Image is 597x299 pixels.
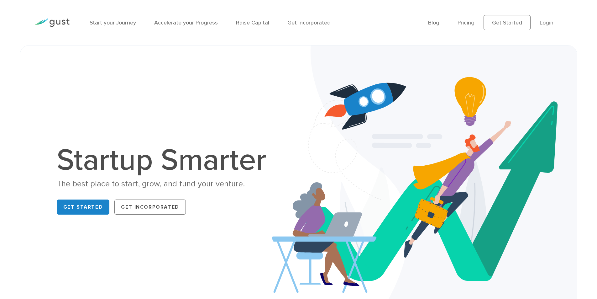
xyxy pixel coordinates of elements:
a: Get Started [57,200,110,215]
a: Get Incorporated [287,19,331,26]
a: Get Started [484,15,531,30]
a: Get Incorporated [114,200,186,215]
a: Login [540,19,553,26]
img: Gust Logo [34,19,70,27]
h1: Startup Smarter [57,145,273,175]
a: Blog [428,19,439,26]
a: Start your Journey [90,19,136,26]
div: The best place to start, grow, and fund your venture. [57,179,273,190]
a: Accelerate your Progress [154,19,218,26]
a: Raise Capital [236,19,269,26]
a: Pricing [458,19,474,26]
